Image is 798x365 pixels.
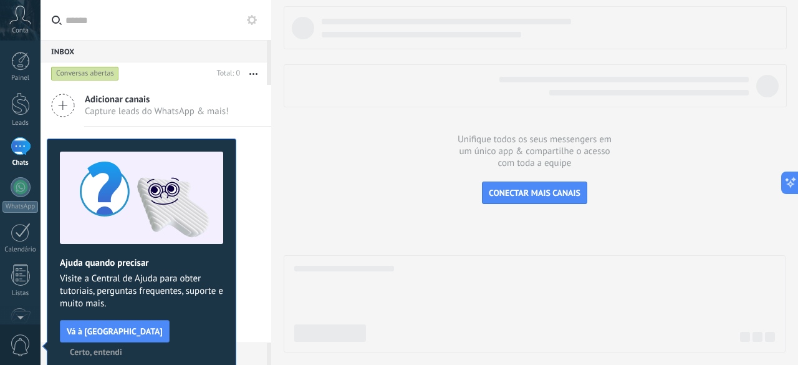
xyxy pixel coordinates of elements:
span: Capture leads do WhatsApp & mais! [85,105,229,117]
div: Calendário [2,246,39,254]
div: Listas [2,290,39,298]
span: Conta [12,27,29,35]
div: Leads [2,119,39,127]
span: CONECTAR MAIS CANAIS [489,187,580,198]
div: Chats [2,159,39,167]
button: Mais [240,62,267,85]
span: Certo, entendi [70,348,122,356]
div: Inbox [41,40,267,62]
button: Certo, entendi [64,343,128,361]
div: WhatsApp [2,201,38,213]
span: Vá à [GEOGRAPHIC_DATA] [67,327,163,336]
div: Painel [2,74,39,82]
div: Total: 0 [212,67,240,80]
div: Conversas abertas [51,66,119,81]
button: CONECTAR MAIS CANAIS [482,182,587,204]
button: Vá à [GEOGRAPHIC_DATA] [60,320,170,343]
span: Visite a Central de Ajuda para obter tutoriais, perguntas frequentes, suporte e muito mais. [60,273,223,310]
span: Adicionar canais [85,94,229,105]
h2: Ajuda quando precisar [60,257,223,269]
